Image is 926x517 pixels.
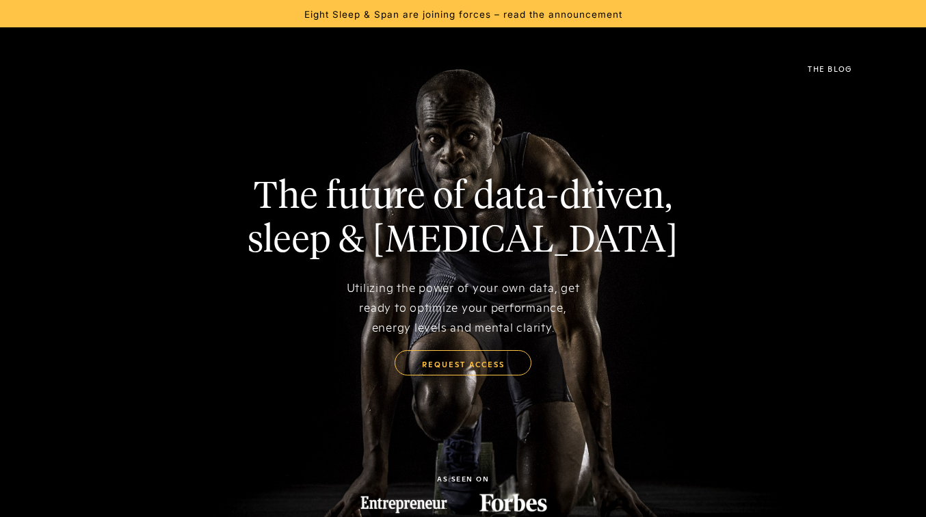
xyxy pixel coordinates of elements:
a: Eight Sleep & Span are joining forces – read the announcement [304,8,622,20]
div: as seen on [437,475,489,482]
a: The Blog [787,41,873,96]
div: The Blog [808,65,852,72]
h1: The future of data-driven, sleep & [MEDICAL_DATA] [248,176,678,263]
div: Utilizing the power of your own data, get ready to optimize your performance, energy levels and m... [343,277,583,336]
a: request access [395,350,531,376]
